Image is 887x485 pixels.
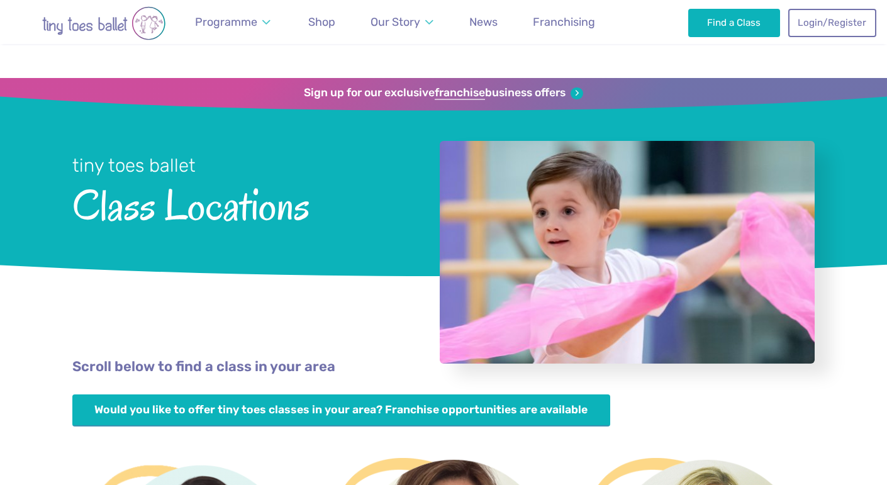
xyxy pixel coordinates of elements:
img: tiny toes ballet [16,6,192,40]
span: Shop [308,15,335,28]
a: Would you like to offer tiny toes classes in your area? Franchise opportunities are available [72,394,610,426]
span: Franchising [533,15,595,28]
small: tiny toes ballet [72,155,196,176]
span: Class Locations [72,178,406,229]
a: Shop [303,8,341,36]
a: News [464,8,503,36]
strong: franchise [435,86,485,100]
span: Our Story [371,15,420,28]
a: Franchising [527,8,601,36]
p: Scroll below to find a class in your area [72,357,815,377]
a: Sign up for our exclusivefranchisebusiness offers [304,86,583,100]
a: Find a Class [688,9,781,36]
a: Our Story [365,8,439,36]
a: Login/Register [788,9,876,36]
span: News [469,15,498,28]
span: Programme [195,15,257,28]
a: Programme [189,8,276,36]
